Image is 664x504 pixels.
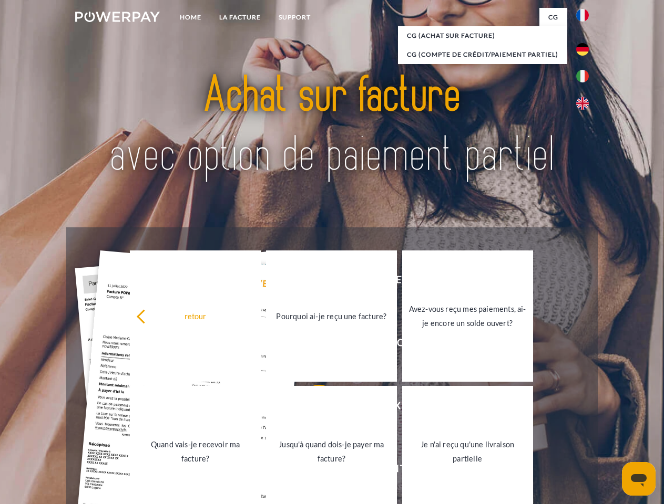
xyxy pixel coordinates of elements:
a: LA FACTURE [210,8,270,27]
a: CG (achat sur facture) [398,26,567,45]
img: de [576,43,589,56]
div: Avez-vous reçu mes paiements, ai-je encore un solde ouvert? [408,302,527,330]
iframe: Bouton de lancement de la fenêtre de messagerie [622,462,656,496]
img: fr [576,9,589,22]
div: Pourquoi ai-je reçu une facture? [272,309,391,323]
div: Quand vais-je recevoir ma facture? [136,437,254,466]
img: logo-powerpay-white.svg [75,12,160,22]
img: title-powerpay_fr.svg [100,50,564,201]
a: Avez-vous reçu mes paiements, ai-je encore un solde ouvert? [402,250,533,382]
a: Home [171,8,210,27]
a: Support [270,8,320,27]
img: en [576,97,589,110]
div: Je n'ai reçu qu'une livraison partielle [408,437,527,466]
a: CG (Compte de crédit/paiement partiel) [398,45,567,64]
a: CG [539,8,567,27]
div: retour [136,309,254,323]
div: Jusqu'à quand dois-je payer ma facture? [272,437,391,466]
img: it [576,70,589,82]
